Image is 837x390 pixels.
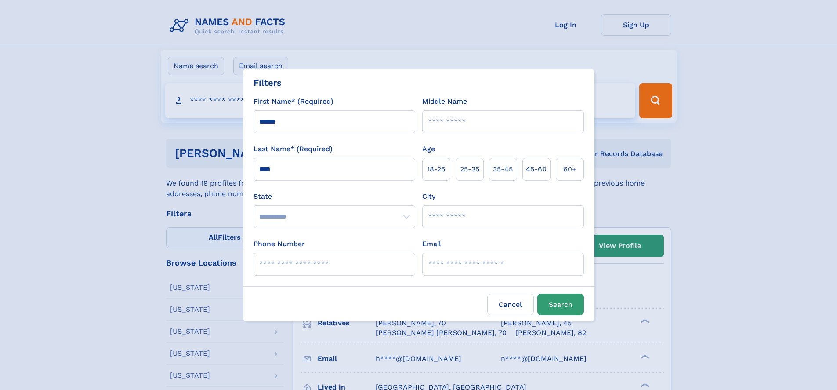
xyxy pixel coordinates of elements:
span: 60+ [563,164,576,175]
label: City [422,191,435,202]
label: Cancel [487,294,534,315]
label: Middle Name [422,96,467,107]
span: 35‑45 [493,164,513,175]
label: Age [422,144,435,154]
span: 25‑35 [460,164,479,175]
label: Last Name* (Required) [254,144,333,154]
label: Phone Number [254,239,305,249]
label: State [254,191,415,202]
label: First Name* (Required) [254,96,333,107]
button: Search [537,294,584,315]
span: 45‑60 [526,164,547,175]
label: Email [422,239,441,249]
span: 18‑25 [427,164,445,175]
div: Filters [254,76,282,89]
